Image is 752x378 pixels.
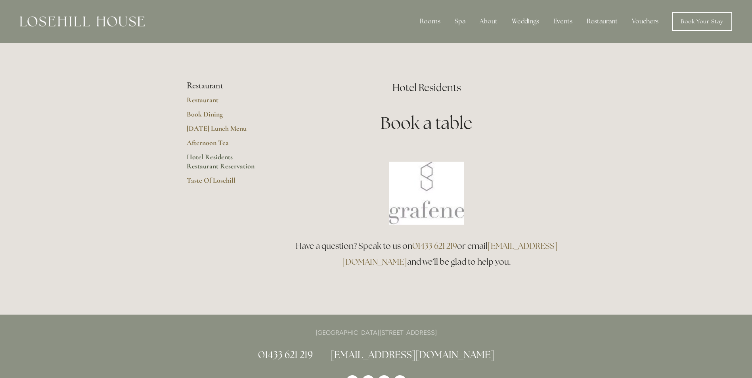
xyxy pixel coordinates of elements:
[547,13,579,29] div: Events
[187,327,566,338] p: [GEOGRAPHIC_DATA][STREET_ADDRESS]
[187,95,262,110] a: Restaurant
[505,13,545,29] div: Weddings
[331,348,494,361] a: [EMAIL_ADDRESS][DOMAIN_NAME]
[288,238,566,270] h3: Have a question? Speak to us on or email and we’ll be glad to help you.
[342,241,558,267] a: [EMAIL_ADDRESS][DOMAIN_NAME]
[258,348,313,361] a: 01433 621 219
[389,162,464,225] img: Book a table at Grafene Restaurant @ Losehill
[187,153,262,176] a: Hotel Residents Restaurant Reservation
[20,16,145,27] img: Losehill House
[288,81,566,95] h2: Hotel Residents
[412,241,457,251] a: 01433 621 219
[448,13,472,29] div: Spa
[288,111,566,135] h1: Book a table
[187,138,262,153] a: Afternoon Tea
[187,110,262,124] a: Book Dining
[473,13,504,29] div: About
[672,12,732,31] a: Book Your Stay
[187,124,262,138] a: [DATE] Lunch Menu
[580,13,624,29] div: Restaurant
[187,81,262,91] li: Restaurant
[413,13,447,29] div: Rooms
[187,176,262,190] a: Taste Of Losehill
[626,13,665,29] a: Vouchers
